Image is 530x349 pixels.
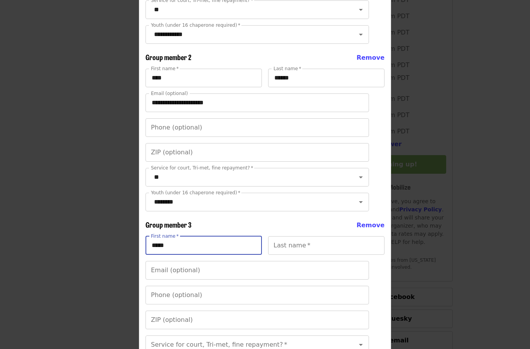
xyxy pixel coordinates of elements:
[268,236,385,255] input: Last name
[151,190,240,195] label: Youth (under 16 chaperone required)
[274,66,301,71] label: Last name
[357,221,385,229] span: Remove
[151,66,179,71] label: First name
[145,69,262,87] input: First name
[151,23,240,28] label: Youth (under 16 chaperone required)
[357,221,385,230] button: Remove
[357,54,385,61] span: Remove
[145,118,369,137] input: Phone (optional)
[145,236,262,255] input: First name
[145,261,369,280] input: Email (optional)
[151,91,188,96] label: Email (optional)
[151,166,253,170] label: Service for court, Tri-met, fine repayment?
[151,234,179,238] label: First name
[145,93,369,112] input: Email (optional)
[145,219,192,230] span: Group member 3
[145,52,191,62] span: Group member 2
[355,29,366,40] button: Open
[268,69,385,87] input: Last name
[145,286,369,304] input: Phone (optional)
[145,143,369,162] input: ZIP (optional)
[355,172,366,183] button: Open
[357,53,385,62] button: Remove
[145,311,369,329] input: ZIP (optional)
[355,4,366,15] button: Open
[355,197,366,207] button: Open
